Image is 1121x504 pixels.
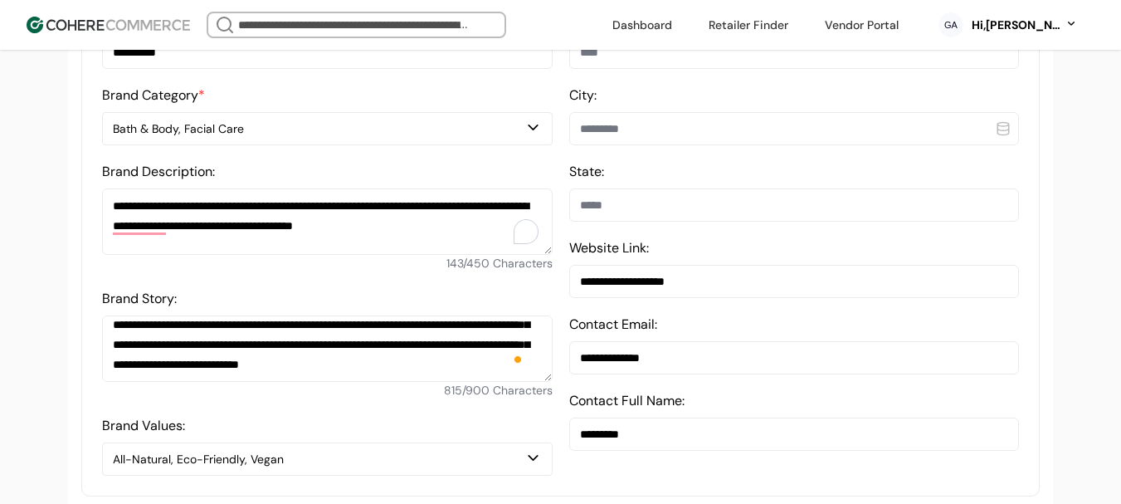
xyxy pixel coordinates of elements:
img: Cohere Logo [27,17,190,33]
div: All-Natural, Eco-Friendly, Vegan [113,451,524,468]
span: 815 / 900 Characters [444,383,553,398]
label: City: [569,86,597,104]
label: Brand Category [102,86,205,104]
label: Brand Story: [102,290,177,307]
div: Bath & Body, Facial Care [113,120,524,138]
label: Brand Values: [102,417,185,434]
textarea: To enrich screen reader interactions, please activate Accessibility in Grammarly extension settings [102,316,553,382]
label: State: [569,163,604,180]
span: 143 / 450 Characters [446,256,553,271]
label: Contact Email: [569,316,657,333]
button: Hi,[PERSON_NAME] [970,17,1078,34]
label: Brand Description: [102,163,215,180]
label: Contact Full Name: [569,392,685,409]
label: Website Link: [569,239,649,257]
textarea: To enrich screen reader interactions, please activate Accessibility in Grammarly extension settings [102,188,553,255]
div: Hi, [PERSON_NAME] [970,17,1061,34]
